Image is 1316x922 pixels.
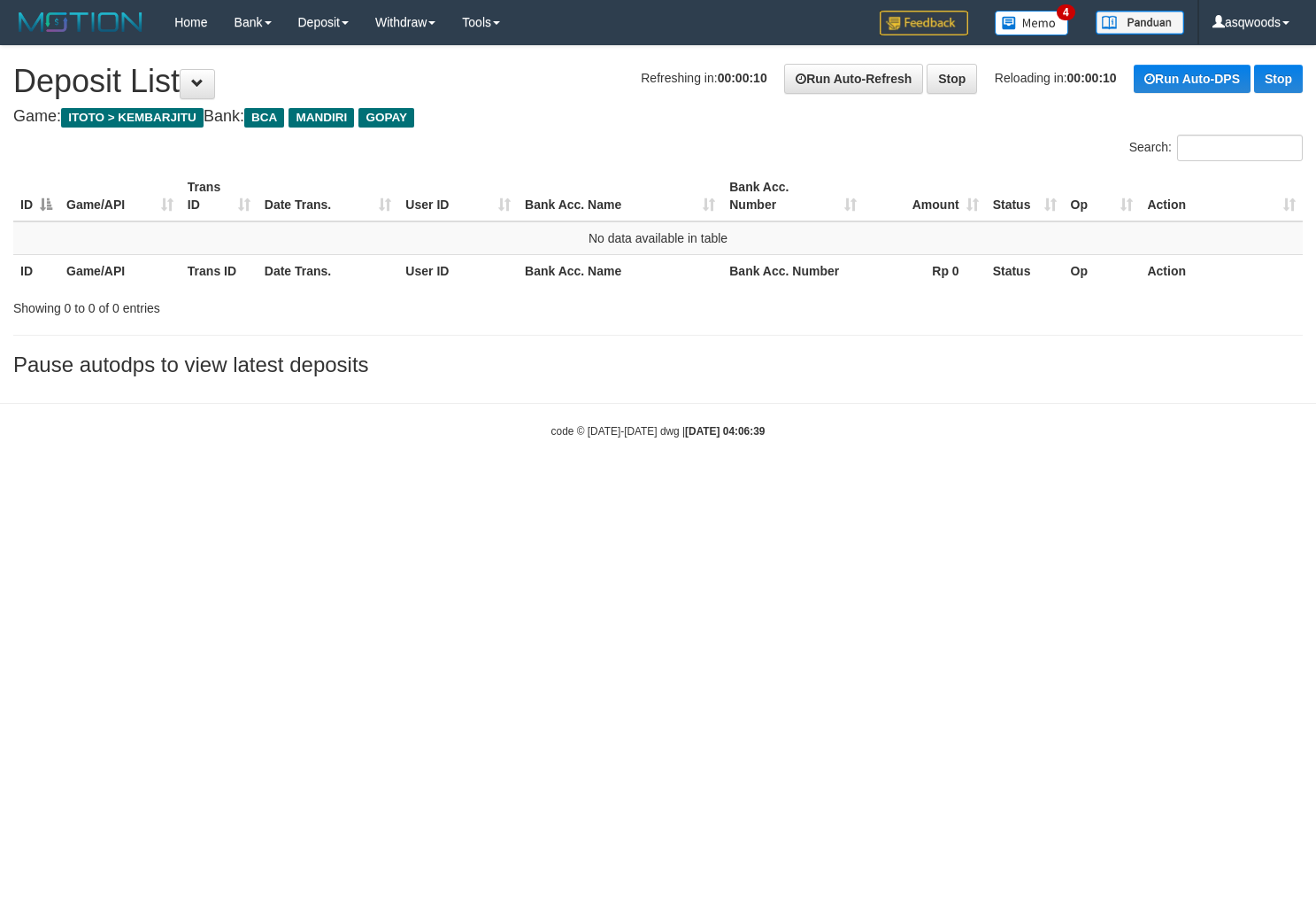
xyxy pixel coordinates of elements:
th: User ID [398,254,518,287]
span: ITOTO > KEMBARJITU [61,108,204,128]
th: Trans ID [181,254,258,287]
th: Trans ID: activate to sort column ascending [181,171,258,221]
td: No data available in table [13,221,1303,255]
small: code © [DATE]-[DATE] dwg | [551,425,766,438]
th: Amount: activate to sort column ascending [864,171,986,221]
th: Bank Acc. Number [722,254,864,287]
th: Action: activate to sort column ascending [1140,171,1303,221]
a: Run Auto-Refresh [784,64,923,94]
img: panduan.png [1096,11,1184,35]
th: Date Trans.: activate to sort column ascending [258,171,399,221]
img: Feedback.jpg [880,11,968,35]
span: Reloading in: [995,71,1117,85]
h4: Game: Bank: [13,108,1303,126]
div: Showing 0 to 0 of 0 entries [13,292,535,317]
th: Bank Acc. Name: activate to sort column ascending [518,171,722,221]
span: Refreshing in: [641,71,766,85]
h1: Deposit List [13,64,1303,99]
th: Op [1064,254,1141,287]
th: ID [13,254,59,287]
th: ID: activate to sort column descending [13,171,59,221]
span: BCA [244,108,284,128]
label: Search: [1129,135,1303,161]
th: Status: activate to sort column ascending [986,171,1064,221]
th: Bank Acc. Name [518,254,722,287]
input: Search: [1177,135,1303,161]
th: Game/API: activate to sort column ascending [59,171,181,221]
th: Date Trans. [258,254,399,287]
strong: 00:00:10 [718,71,767,85]
strong: 00:00:10 [1067,71,1117,85]
span: 4 [1057,4,1075,20]
th: Bank Acc. Number: activate to sort column ascending [722,171,864,221]
a: Run Auto-DPS [1134,65,1251,93]
h3: Pause autodps to view latest deposits [13,353,1303,376]
a: Stop [1254,65,1303,93]
strong: [DATE] 04:06:39 [685,425,765,438]
img: MOTION_logo.png [13,9,148,35]
th: User ID: activate to sort column ascending [398,171,518,221]
th: Game/API [59,254,181,287]
span: GOPAY [358,108,414,128]
span: MANDIRI [289,108,354,128]
th: Rp 0 [864,254,986,287]
a: Stop [927,64,977,94]
th: Action [1140,254,1303,287]
th: Status [986,254,1064,287]
img: Button%20Memo.svg [995,11,1069,35]
th: Op: activate to sort column ascending [1064,171,1141,221]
